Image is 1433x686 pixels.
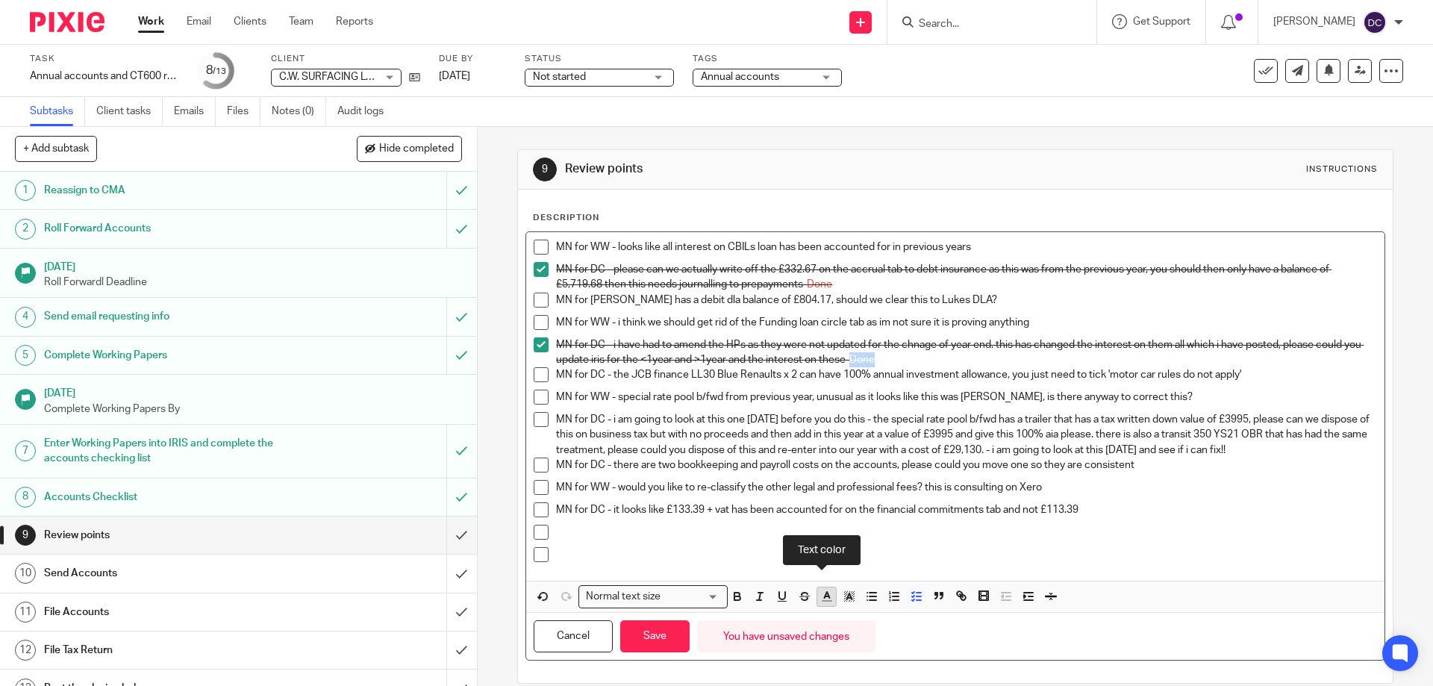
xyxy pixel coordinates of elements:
label: Due by [439,53,506,65]
div: 5 [15,345,36,366]
div: 2 [15,219,36,240]
span: [DATE] [439,71,470,81]
div: 8 [15,487,36,508]
p: MN for WW - would you like to re-classify the other legal and professional fees? this is consulti... [556,480,1376,495]
span: Get Support [1133,16,1190,27]
a: Emails [174,97,216,126]
h1: File Tax Return [44,639,302,661]
p: MN for DC - i have had to amend the HPs as they were not updated for the chnage of year end. this... [556,337,1376,368]
div: You have unsaved changes [697,620,875,652]
div: 8 [206,62,226,79]
p: MN for DC - it looks like £133.39 + vat has been accounted for on the financial commitments tab a... [556,502,1376,517]
h1: Review points [44,524,302,546]
span: Not started [533,72,586,82]
div: 4 [15,307,36,328]
label: Client [271,53,420,65]
h1: File Accounts [44,601,302,623]
div: 1 [15,180,36,201]
div: 10 [15,563,36,584]
img: svg%3E [1363,10,1387,34]
h1: Complete Working Papers [44,344,302,367]
a: Audit logs [337,97,395,126]
span: Done [807,279,832,290]
a: Subtasks [30,97,85,126]
a: Files [227,97,260,126]
input: Search for option [665,589,719,605]
h1: Roll Forward Accounts [44,217,302,240]
a: Team [289,14,313,29]
h1: [DATE] [44,382,462,401]
button: Cancel [534,620,613,652]
div: 9 [533,158,557,181]
p: MN for DC - the JCB finance LL30 Blue Renaults x 2 can have 100% annual investment allowance, you... [556,367,1376,382]
h1: Accounts Checklist [44,486,302,508]
p: MN for [PERSON_NAME] has a debit dla balance of £804.17, should we clear this to Lukes DLA? [556,293,1376,308]
button: Hide completed [357,136,462,161]
div: Search for option [578,585,728,608]
p: Roll Forwardl Deadline [44,275,462,290]
span: Normal text size [582,589,664,605]
a: Client tasks [96,97,163,126]
h1: Review points [565,161,987,177]
h1: Send email requesting info [44,305,302,328]
p: MN for DC - please can we actually write off the £332.67 on the accrual tab to debt insurance as ... [556,262,1376,293]
input: Search [917,18,1052,31]
div: 7 [15,440,36,461]
label: Status [525,53,674,65]
p: MN for DC - there are two bookkeeping and payroll costs on the accounts, please could you move on... [556,458,1376,473]
div: 11 [15,602,36,623]
a: Reports [336,14,373,29]
a: Clients [234,14,266,29]
p: MN for WW - special rate pool b/fwd from previous year, unusual as it looks like this was [PERSON... [556,390,1376,405]
p: Description [533,212,599,224]
p: Complete Working Papers By [44,402,462,417]
span: Hide completed [379,143,454,155]
img: Pixie [30,12,104,32]
span: C.W. SURFACING LTD. [279,72,381,82]
div: Annual accounts and CT600 return [30,69,179,84]
button: Save [620,620,690,652]
p: MN for DC - i am going to look at this one [DATE] before you do this - the special rate pool b/fw... [556,412,1376,458]
h1: Enter Working Papers into IRIS and complete the accounts checking list [44,432,302,470]
a: Work [138,14,164,29]
h1: [DATE] [44,256,462,275]
label: Task [30,53,179,65]
span: Annual accounts [701,72,779,82]
div: 9 [15,525,36,546]
small: /13 [213,67,226,75]
h1: Reassign to CMA [44,179,302,202]
a: Email [187,14,211,29]
label: Tags [693,53,842,65]
h1: Send Accounts [44,562,302,584]
a: Notes (0) [272,97,326,126]
p: MN for WW - i think we should get rid of the Funding loan circle tab as im not sure it is proving... [556,315,1376,330]
div: Instructions [1306,163,1378,175]
button: + Add subtask [15,136,97,161]
p: MN for WW - looks like all interest on CBILs loan has been accounted for in previous years [556,240,1376,255]
div: 12 [15,640,36,661]
p: [PERSON_NAME] [1273,14,1355,29]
